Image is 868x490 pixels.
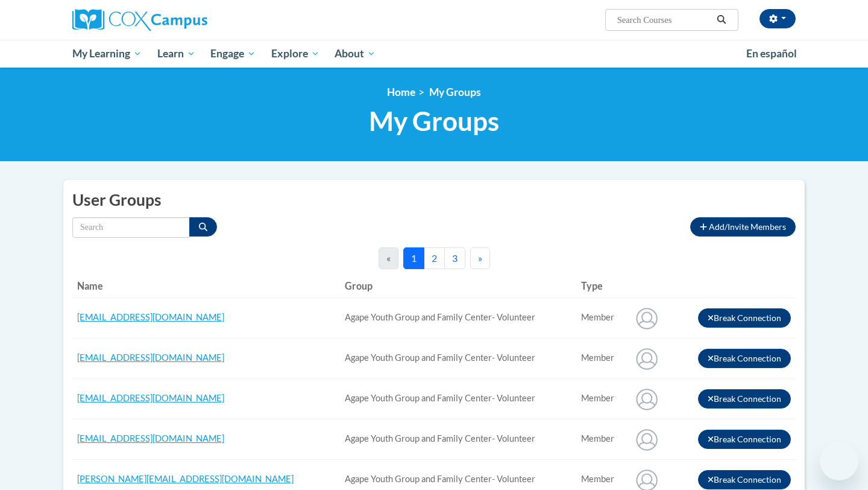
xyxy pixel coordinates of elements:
td: Agape Youth Group and Family Center- Volunteer [340,297,577,338]
h2: User Groups [72,189,796,211]
button: Search [712,13,731,27]
span: Learn [157,46,195,61]
span: En español [746,47,797,60]
a: [EMAIL_ADDRESS][DOMAIN_NAME] [77,433,224,444]
td: Connected user for connection: Agape Youth Group and Family Center- Volunteer [576,297,627,338]
a: Explore [263,40,327,68]
button: Break Connection [698,430,791,449]
span: My Learning [72,46,142,61]
button: Search [189,217,217,237]
span: My Groups [369,105,499,137]
td: Agape Youth Group and Family Center- Volunteer [340,378,577,419]
button: Break Connection [698,308,791,328]
span: My Groups [429,86,481,98]
a: Home [387,86,415,98]
a: [EMAIL_ADDRESS][DOMAIN_NAME] [77,352,224,363]
th: Name [72,274,340,298]
a: En español [738,41,805,66]
span: Engage [210,46,256,61]
td: Connected user for connection: Agape Youth Group and Family Center- Volunteer [576,378,627,419]
span: Explore [271,46,319,61]
td: Agape Youth Group and Family Center- Volunteer [340,419,577,459]
button: Break Connection [698,470,791,489]
a: [PERSON_NAME][EMAIL_ADDRESS][DOMAIN_NAME] [77,474,294,484]
button: Break Connection [698,389,791,409]
button: 2 [424,247,445,269]
a: [EMAIL_ADDRESS][DOMAIN_NAME] [77,312,224,322]
button: Next [470,247,490,269]
a: Engage [203,40,263,68]
input: Search Courses [616,13,712,27]
button: 3 [444,247,465,269]
a: Learn [149,40,203,68]
span: Add/Invite Members [709,221,786,232]
iframe: Button to launch messaging window [820,442,858,480]
td: Connected user for connection: Agape Youth Group and Family Center- Volunteer [576,338,627,378]
span: » [478,252,482,264]
span: About [335,46,376,61]
td: Connected user for connection: Agape Youth Group and Family Center- Volunteer [576,419,627,459]
td: Agape Youth Group and Family Center- Volunteer [340,338,577,378]
a: About [327,40,384,68]
a: [EMAIL_ADDRESS][DOMAIN_NAME] [77,393,224,403]
button: Add/Invite Members [690,217,796,237]
a: My Learning [64,40,149,68]
input: Search by name [72,217,190,238]
nav: Pagination Navigation [379,247,490,269]
button: 1 [403,247,424,269]
th: Group [340,274,577,298]
img: Cox Campus [72,9,207,31]
button: Break Connection [698,349,791,368]
div: Main menu [54,40,814,68]
button: Account Settings [759,9,796,28]
th: Type [576,274,627,298]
